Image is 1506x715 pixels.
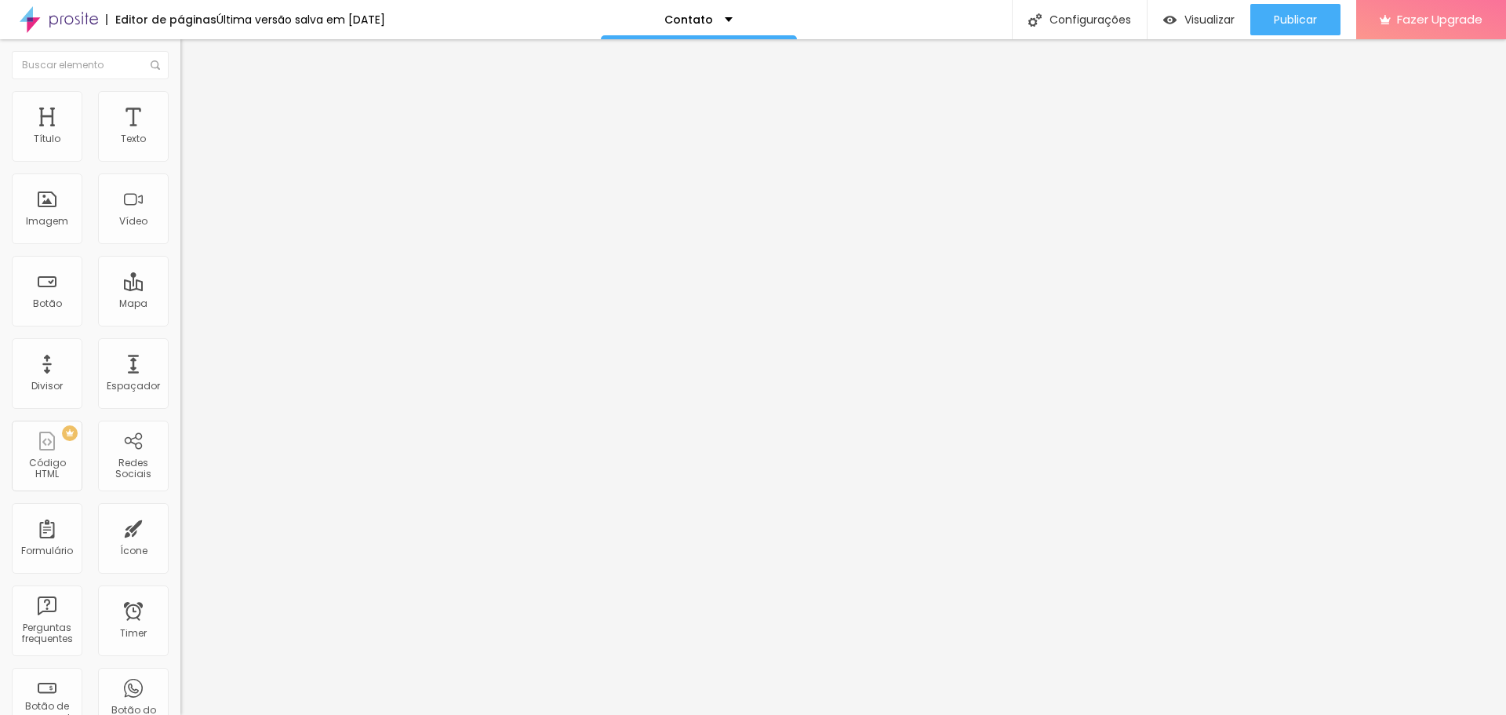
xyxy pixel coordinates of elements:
[1274,13,1317,26] span: Publicar
[120,628,147,639] div: Timer
[119,298,147,309] div: Mapa
[16,458,78,480] div: Código HTML
[102,458,164,480] div: Redes Sociais
[34,133,60,144] div: Título
[106,14,216,25] div: Editor de páginas
[31,381,63,392] div: Divisor
[33,298,62,309] div: Botão
[1184,13,1235,26] span: Visualizar
[1163,13,1177,27] img: view-1.svg
[216,14,385,25] div: Última versão salva em [DATE]
[26,216,68,227] div: Imagem
[1028,13,1042,27] img: Icone
[120,545,147,556] div: Ícone
[1397,13,1482,26] span: Fazer Upgrade
[119,216,147,227] div: Vídeo
[664,14,713,25] p: Contato
[12,51,169,79] input: Buscar elemento
[121,133,146,144] div: Texto
[1250,4,1340,35] button: Publicar
[180,39,1506,715] iframe: Editor
[151,60,160,70] img: Icone
[107,381,160,392] div: Espaçador
[1148,4,1250,35] button: Visualizar
[16,622,78,645] div: Perguntas frequentes
[21,545,73,556] div: Formulário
